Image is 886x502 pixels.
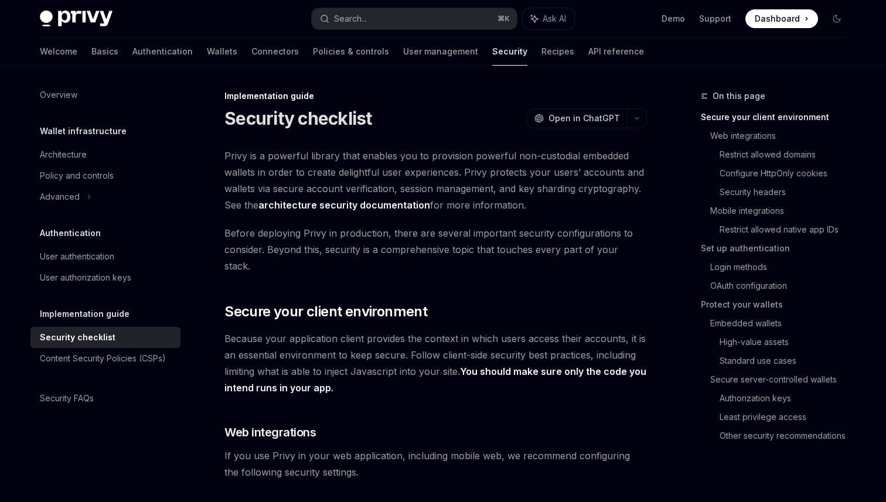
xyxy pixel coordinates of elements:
a: Dashboard [745,9,818,28]
div: Implementation guide [224,90,647,102]
button: Ask AI [523,8,574,29]
span: Secure your client environment [224,302,427,321]
a: High-value assets [720,333,856,351]
a: Security checklist [30,327,180,348]
a: Least privilege access [720,408,856,426]
a: Support [699,13,731,25]
span: Because your application client provides the context in which users access their accounts, it is ... [224,330,647,396]
a: Policies & controls [313,37,389,66]
h1: Security checklist [224,108,372,129]
div: Overview [40,88,77,102]
div: Advanced [40,190,80,204]
span: Privy is a powerful library that enables you to provision powerful non-custodial embedded wallets... [224,148,647,213]
span: Before deploying Privy in production, there are several important security configurations to cons... [224,225,647,274]
a: Demo [662,13,685,25]
a: Wallets [207,37,237,66]
div: Security FAQs [40,391,94,405]
a: Basics [91,37,118,66]
a: Policy and controls [30,165,180,186]
a: Restrict allowed native app IDs [720,220,856,239]
a: Embedded wallets [710,314,856,333]
a: Welcome [40,37,77,66]
span: On this page [713,89,765,103]
div: Content Security Policies (CSPs) [40,351,166,366]
a: Recipes [541,37,574,66]
a: Set up authentication [701,239,856,258]
a: Standard use cases [720,351,856,370]
span: If you use Privy in your web application, including mobile web, we recommend configuring the foll... [224,448,647,480]
a: Configure HttpOnly cookies [720,164,856,183]
a: User management [403,37,478,66]
a: Secure your client environment [701,108,856,127]
a: Restrict allowed domains [720,145,856,164]
a: Authorization keys [720,389,856,408]
span: Web integrations [224,424,316,440]
a: Security [492,37,527,66]
a: Security FAQs [30,388,180,409]
a: OAuth configuration [710,276,856,295]
button: Search...⌘K [312,8,517,29]
span: Open in ChatGPT [548,112,620,124]
a: Content Security Policies (CSPs) [30,348,180,369]
a: Login methods [710,258,856,276]
div: Security checklist [40,330,115,344]
button: Open in ChatGPT [527,108,627,128]
a: Web integrations [710,127,856,145]
a: Protect your wallets [701,295,856,314]
a: architecture security documentation [258,199,430,211]
a: Authentication [132,37,193,66]
img: dark logo [40,11,113,27]
a: Security headers [720,183,856,202]
a: Architecture [30,144,180,165]
a: API reference [588,37,644,66]
div: User authentication [40,250,114,264]
h5: Authentication [40,226,101,240]
div: Policy and controls [40,169,114,183]
a: Mobile integrations [710,202,856,220]
span: Dashboard [755,13,800,25]
a: Overview [30,84,180,105]
a: Secure server-controlled wallets [710,370,856,389]
a: User authentication [30,246,180,267]
div: User authorization keys [40,271,131,285]
div: Architecture [40,148,87,162]
h5: Wallet infrastructure [40,124,127,138]
a: Connectors [251,37,299,66]
h5: Implementation guide [40,307,130,321]
span: ⌘ K [497,14,510,23]
a: Other security recommendations [720,426,856,445]
a: User authorization keys [30,267,180,288]
span: Ask AI [543,13,566,25]
div: Search... [334,12,367,26]
button: Toggle dark mode [827,9,846,28]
